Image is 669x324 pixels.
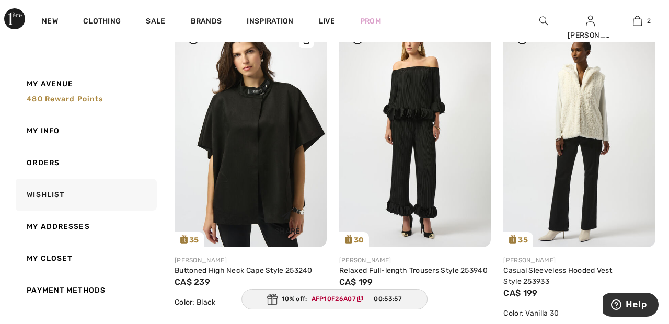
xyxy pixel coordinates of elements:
a: Payment Methods [14,274,157,306]
span: My Avenue [27,78,73,89]
a: Wishlist [14,179,157,211]
span: 480 Reward points [27,95,103,103]
span: 00:53:57 [374,294,401,304]
div: [PERSON_NAME] [503,256,655,265]
span: CA$ 239 [175,277,210,287]
a: Sale [146,17,165,28]
a: Live [319,16,335,27]
div: [PERSON_NAME] [568,30,614,41]
a: 35 [503,20,655,247]
div: [PERSON_NAME] [175,256,327,265]
span: CA$ 199 [503,288,537,298]
img: My Bag [633,15,642,27]
a: Brands [191,17,222,28]
img: joseph-ribkoff-jackets-blazers-vanilla-30_253933a_1_6c4f_search.jpg [503,20,655,247]
div: [PERSON_NAME] [339,256,491,265]
img: 1ère Avenue [4,8,25,29]
a: Prom [360,16,381,27]
img: search the website [539,15,548,27]
img: My Info [586,15,595,27]
a: 2 [614,15,660,27]
span: 2 [647,16,651,26]
ins: AFP10F26A07 [312,295,356,303]
span: CA$ 199 [339,277,373,287]
a: Orders [14,147,157,179]
a: My Closet [14,242,157,274]
div: 10% off: [241,289,428,309]
div: Share [257,202,319,239]
a: New [42,17,58,28]
span: Inspiration [247,17,293,28]
img: joseph-ribkoff-pants-black_253940_4_428a_search.jpg [339,20,491,247]
a: Sign In [586,16,595,26]
img: Gift.svg [267,294,278,305]
a: Casual Sleeveless Hooded Vest Style 253933 [503,266,612,286]
a: 30 [339,20,491,247]
a: My Info [14,115,157,147]
a: My Addresses [14,211,157,242]
a: Relaxed Full-length Trousers Style 253940 [339,266,488,275]
img: joseph-ribkoff-jackets-blazers-black_253240_2_bd80_search.jpg [175,20,327,247]
div: Color: Black [175,297,327,308]
div: Color: Vanilla 30 [503,308,655,319]
iframe: Opens a widget where you can find more information [603,293,659,319]
a: Clothing [83,17,121,28]
a: Buttoned High Neck Cape Style 253240 [175,266,313,275]
a: 35 [175,20,327,247]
